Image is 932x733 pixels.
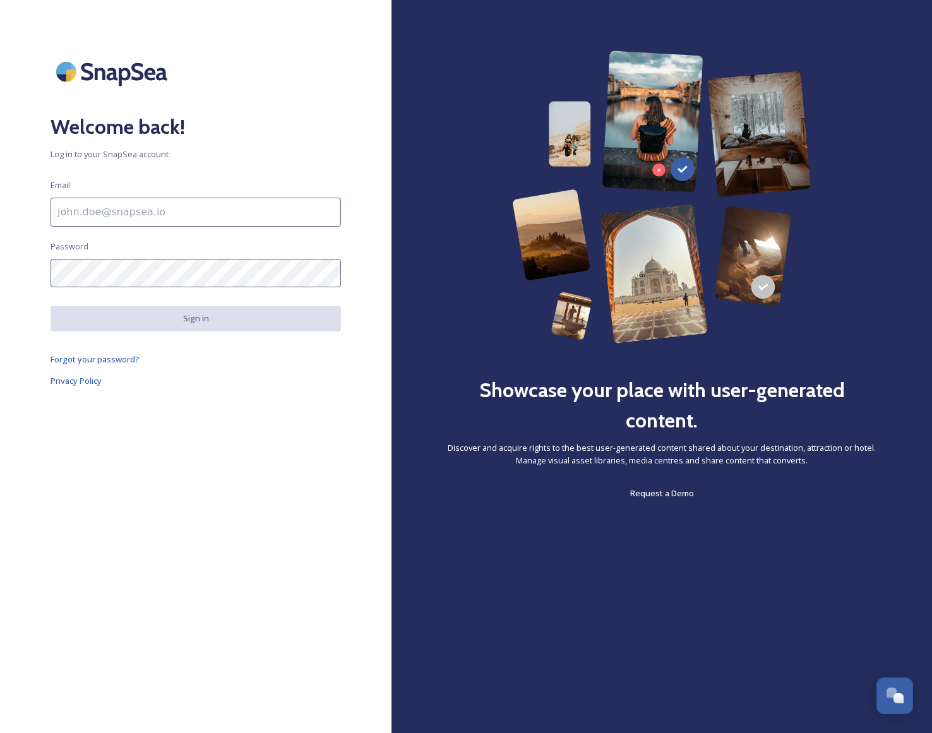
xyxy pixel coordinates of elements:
img: SnapSea Logo [51,51,177,93]
span: Privacy Policy [51,375,102,386]
span: Email [51,179,70,191]
a: Forgot your password? [51,352,341,367]
span: Log in to your SnapSea account [51,148,341,160]
span: Discover and acquire rights to the best user-generated content shared about your destination, att... [442,442,881,466]
a: Request a Demo [630,486,694,501]
input: john.doe@snapsea.io [51,198,341,227]
h2: Showcase your place with user-generated content. [442,375,881,436]
img: 63b42ca75bacad526042e722_Group%20154-p-800.png [512,51,811,343]
span: Request a Demo [630,487,694,499]
a: Privacy Policy [51,373,341,388]
span: Forgot your password? [51,354,140,365]
button: Open Chat [876,677,913,714]
button: Sign in [51,306,341,331]
span: Password [51,241,88,253]
h2: Welcome back! [51,112,341,142]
